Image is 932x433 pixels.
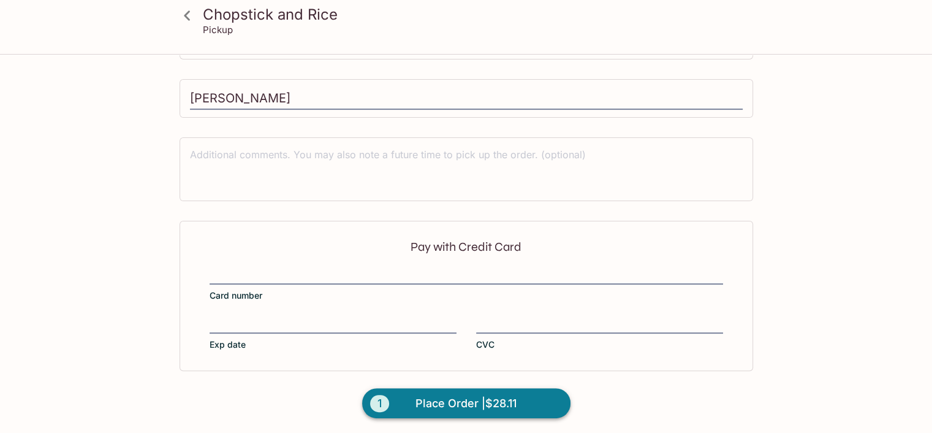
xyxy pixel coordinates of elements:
[476,339,494,351] span: CVC
[415,394,517,413] span: Place Order | $28.11
[476,318,723,331] iframe: Secure CVC input frame
[210,241,723,253] p: Pay with Credit Card
[210,339,246,351] span: Exp date
[190,87,743,110] input: Enter first and last name
[362,388,570,419] button: 1Place Order |$28.11
[370,395,389,412] span: 1
[210,269,723,282] iframe: Secure card number input frame
[210,318,457,331] iframe: Secure expiration date input frame
[203,5,751,24] h3: Chopstick and Rice
[203,24,233,36] p: Pickup
[210,289,262,302] span: Card number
